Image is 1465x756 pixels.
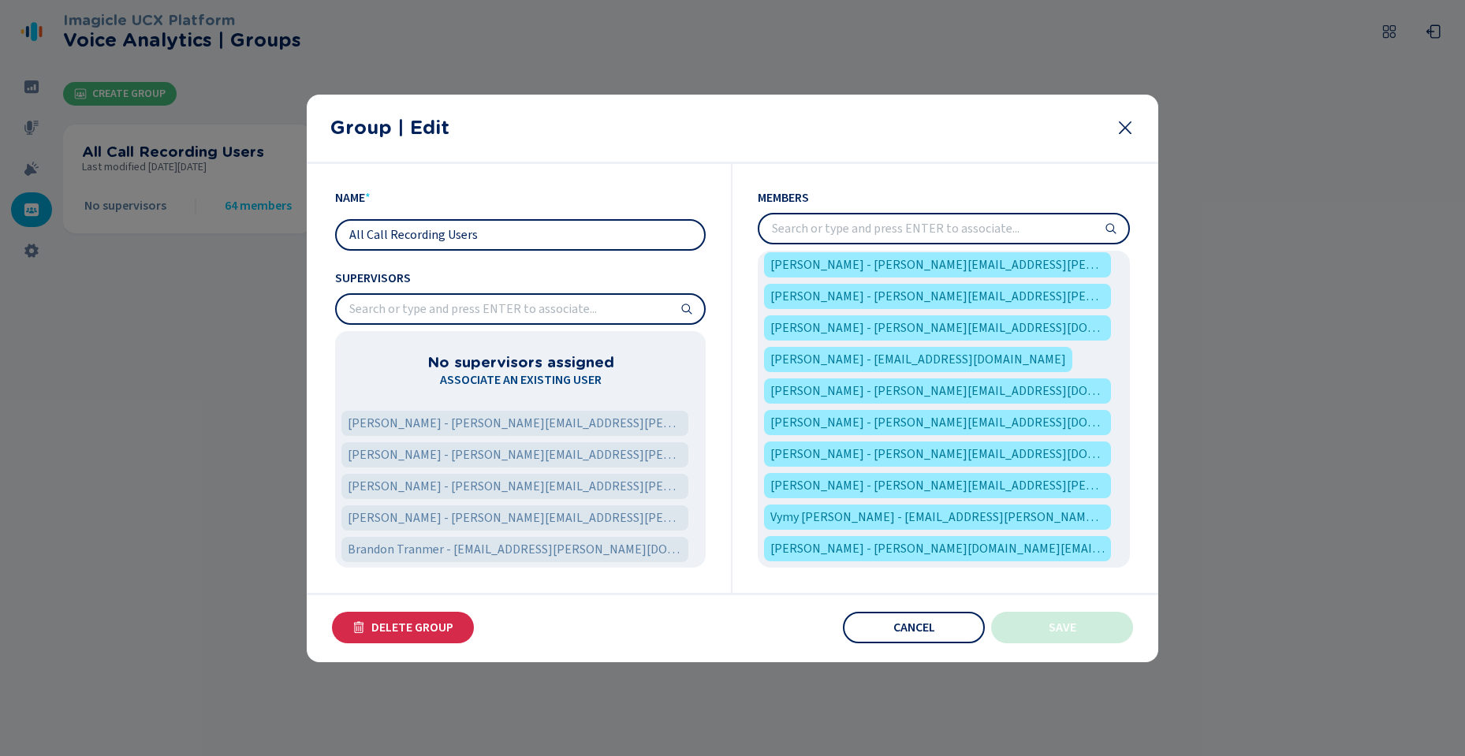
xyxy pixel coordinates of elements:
div: Robyn Morris - robyn.morris@wcrlaw.co.uk [764,284,1111,309]
h3: No supervisors assigned [427,353,614,371]
span: [PERSON_NAME] - [PERSON_NAME][EMAIL_ADDRESS][PERSON_NAME][DOMAIN_NAME] [770,476,1105,495]
div: Rebecca Bonner - rebecca.bonner@wcrlaw.co.uk [764,252,1111,277]
input: Type the group name... [337,221,704,249]
div: Sophie Annis - sophie.annis@wcrlaw.co.uk [764,315,1111,341]
span: [PERSON_NAME] - [PERSON_NAME][EMAIL_ADDRESS][DOMAIN_NAME] [770,318,1105,337]
div: Brandon Tranmer - brandon.tranmer@wcrlaw.co.uk [341,537,688,562]
span: [PERSON_NAME] - [EMAIL_ADDRESS][DOMAIN_NAME] [770,350,1066,369]
svg: trash-fill [352,621,365,634]
div: Sophie Williams - sophie.williams@wcrlaw.co.uk [764,441,1111,467]
span: Cancel [893,621,935,634]
span: Members [758,189,1130,207]
svg: search [1105,222,1117,235]
span: [PERSON_NAME] - [PERSON_NAME][EMAIL_ADDRESS][DOMAIN_NAME] [770,382,1105,400]
button: Delete Group [332,612,474,643]
div: Alexandra Ottley - alexandra.ottley@wcrlaw.co.uk [341,474,688,499]
span: Vymy [PERSON_NAME] - [EMAIL_ADDRESS][PERSON_NAME][DOMAIN_NAME] [770,508,1105,527]
div: Sophie Cross - sophie.cross@wcrlaw.co.uk [764,347,1072,372]
span: Associate an existing user [440,371,602,389]
div: Vymy Garton - vymy.garton@wcrlaw.co.uk [764,505,1111,530]
span: [PERSON_NAME] - [PERSON_NAME][DOMAIN_NAME][EMAIL_ADDRESS][PERSON_NAME][DOMAIN_NAME] [770,539,1105,558]
span: Delete Group [371,621,453,634]
span: Supervisors [335,270,706,287]
button: Cancel [843,612,985,643]
button: Save [991,612,1133,643]
span: Brandon Tranmer - [EMAIL_ADDRESS][PERSON_NAME][DOMAIN_NAME] [348,540,682,559]
div: Tia Laland - tia.laland@wcrlaw.co.uk [764,473,1111,498]
span: [PERSON_NAME] - [PERSON_NAME][EMAIL_ADDRESS][PERSON_NAME][DOMAIN_NAME] [348,445,682,464]
span: [PERSON_NAME] - [PERSON_NAME][EMAIL_ADDRESS][DOMAIN_NAME] [770,413,1105,432]
span: Save [1049,621,1076,634]
div: Abbie Rose - abbie.rose@wcrlaw.co.uk [341,411,688,436]
input: Search or type and press ENTER to associate... [337,295,704,323]
div: Amber Aisthorpe - amber.aisthorpe@wcrlaw.co.uk [341,505,688,531]
svg: close [1116,118,1135,137]
h2: Group | Edit [330,117,1103,139]
div: Wendy Hughes - wendy.hughes@wcrlaw.co.uk [764,536,1111,561]
span: [PERSON_NAME] - [PERSON_NAME][EMAIL_ADDRESS][PERSON_NAME][DOMAIN_NAME] [770,255,1105,274]
span: [PERSON_NAME] - [PERSON_NAME][EMAIL_ADDRESS][DOMAIN_NAME] [770,445,1105,464]
span: [PERSON_NAME] - [PERSON_NAME][EMAIL_ADDRESS][PERSON_NAME][DOMAIN_NAME] [770,287,1105,306]
span: [PERSON_NAME] - [PERSON_NAME][EMAIL_ADDRESS][PERSON_NAME][DOMAIN_NAME] [348,508,682,527]
div: Sophie Verity - sophie.verity@wcrlaw.co.uk [764,378,1111,404]
div: Sophie Ward - sophie.ward@wcrlaw.co.uk [764,410,1111,435]
input: Search or type and press ENTER to associate... [759,214,1128,243]
span: [PERSON_NAME] - [PERSON_NAME][EMAIL_ADDRESS][PERSON_NAME][DOMAIN_NAME] [348,477,682,496]
div: Alexandra Ottley - Alex.Ottley@wilkinchapman.co.uk [341,442,688,467]
span: Name [335,189,365,207]
svg: search [680,303,693,315]
span: [PERSON_NAME] - [PERSON_NAME][EMAIL_ADDRESS][PERSON_NAME][DOMAIN_NAME] [348,414,682,433]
